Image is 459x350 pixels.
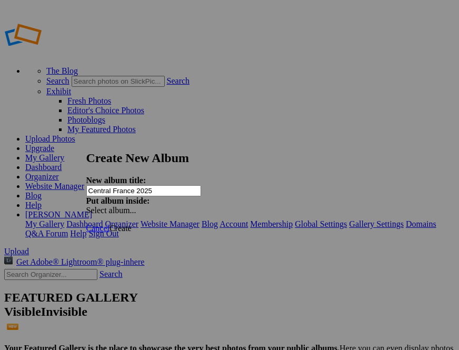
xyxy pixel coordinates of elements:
strong: New album title: [86,176,146,185]
h2: Create New Album [86,151,365,165]
strong: Put album inside: [86,196,150,205]
span: Create [109,224,132,233]
span: Select album... [86,206,136,215]
a: Cancel [86,224,109,233]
